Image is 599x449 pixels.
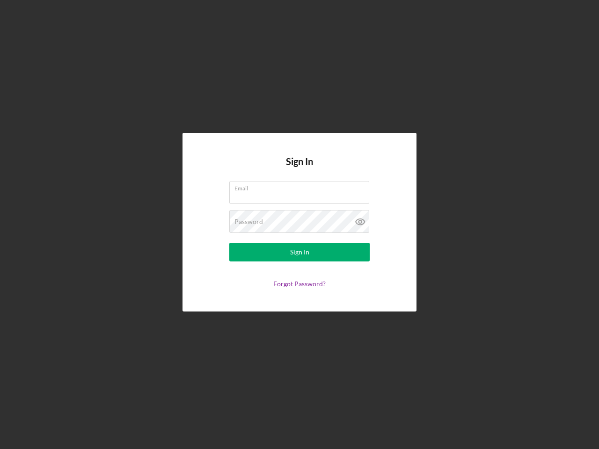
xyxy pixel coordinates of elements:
[234,218,263,225] label: Password
[273,280,326,288] a: Forgot Password?
[234,181,369,192] label: Email
[286,156,313,181] h4: Sign In
[229,243,370,261] button: Sign In
[290,243,309,261] div: Sign In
